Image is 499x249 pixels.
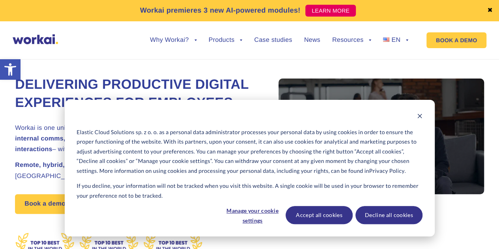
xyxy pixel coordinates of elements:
p: Workai premieres 3 new AI-powered modules! [140,5,301,16]
button: Decline all cookies [355,206,422,224]
a: Privacy Policy [369,166,405,176]
h1: Delivering Productive Digital Experiences for Employees [15,76,260,112]
strong: Remote, hybrid, or onsite [15,162,94,168]
a: LEARN MORE [305,5,356,17]
button: Dismiss cookie banner [417,112,422,122]
div: Play video [278,79,484,194]
p: Elastic Cloud Solutions sp. z o. o. as a personal data administrator processes your personal data... [77,127,422,176]
a: Why Workai? [150,37,196,43]
a: News [304,37,320,43]
button: Accept all cookies [286,206,353,224]
p: If you decline, your information will not be tracked when you visit this website. A single cookie... [77,181,422,200]
h2: – great digital employee experience happens in [GEOGRAPHIC_DATA]. [15,160,260,181]
div: Cookie banner [65,100,435,236]
span: EN [391,37,400,43]
h2: Workai is one unified communication platform that helps you conduct – with no IT skills needed. [15,123,260,155]
a: ✖ [487,7,493,14]
button: Manage your cookie settings [222,206,283,224]
a: BOOK A DEMO [426,32,486,48]
strong: personalized internal comms, improve employee engagement, and measure all interactions [15,125,256,153]
a: Case studies [254,37,292,43]
a: Products [209,37,243,43]
a: Book a demo [15,194,75,214]
a: Resources [332,37,371,43]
